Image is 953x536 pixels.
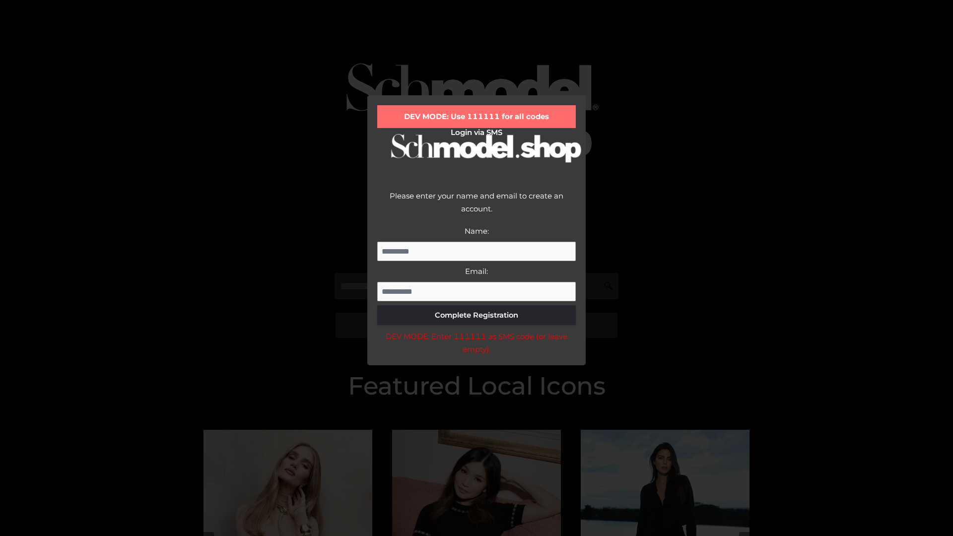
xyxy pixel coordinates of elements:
div: Please enter your name and email to create an account. [377,190,576,225]
label: Email: [465,267,488,276]
div: DEV MODE: Enter 111111 as SMS code (or leave empty). [377,330,576,355]
h2: Login via SMS [377,128,576,137]
div: DEV MODE: Use 111111 for all codes [377,105,576,128]
label: Name: [465,226,489,236]
button: Complete Registration [377,305,576,325]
